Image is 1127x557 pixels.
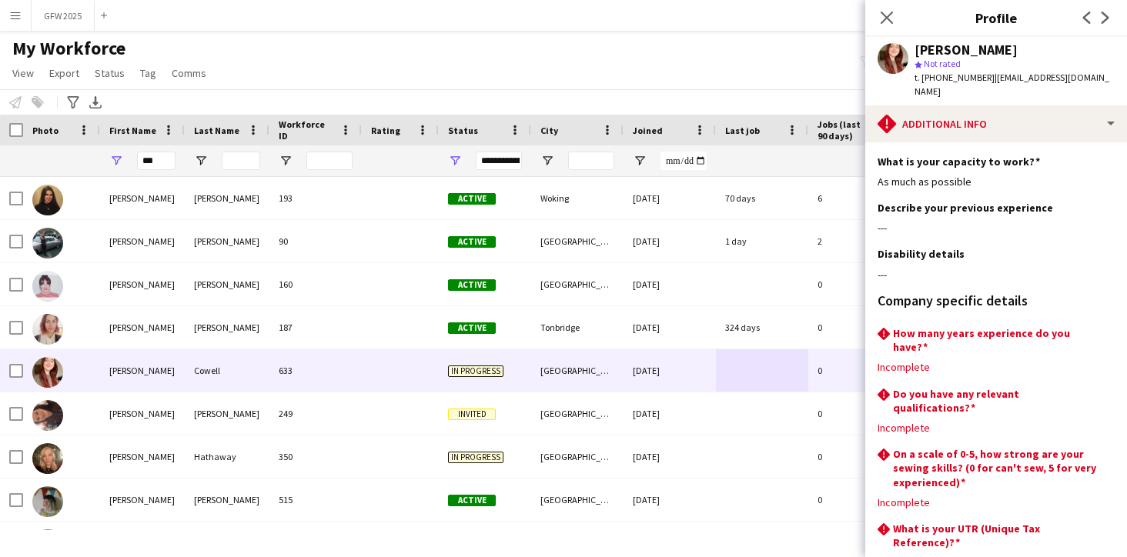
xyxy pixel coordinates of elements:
div: Hathaway [185,435,269,478]
div: 0 [808,435,908,478]
input: Last Name Filter Input [222,152,260,170]
div: 70 days [716,177,808,219]
div: Woking [531,177,624,219]
div: 0 [808,306,908,349]
span: Active [448,236,496,248]
div: 0 [808,263,908,305]
span: In progress [448,365,503,377]
div: 0 [808,479,908,521]
div: [DATE] [624,435,716,478]
input: Joined Filter Input [660,152,707,170]
input: Workforce ID Filter Input [306,152,353,170]
div: [DATE] [624,392,716,435]
a: View [6,63,40,83]
div: Incomplete [878,421,1115,435]
a: Tag [134,63,162,83]
h3: How many years experience do you have? [893,326,1102,354]
span: My Workforce [12,37,125,60]
div: Incomplete [878,495,1115,509]
div: Tonbridge [531,306,624,349]
h3: Company specific details [878,294,1028,308]
span: | [EMAIL_ADDRESS][DOMAIN_NAME] [915,72,1109,97]
div: [GEOGRAPHIC_DATA] [531,263,624,305]
button: Open Filter Menu [448,154,462,168]
div: [DATE] [624,349,716,392]
span: Not rated [924,58,961,69]
h3: On a scale of 0-5, how strong are your sewing skills? (0 for can't sew, 5 for very experienced) [893,447,1102,489]
div: 515 [269,479,362,521]
button: Open Filter Menu [540,154,554,168]
div: [PERSON_NAME] [185,479,269,521]
img: Amy Chapman [32,314,63,345]
h3: Disability details [878,247,965,261]
div: 2 [808,220,908,262]
img: Amy Hathaway [32,443,63,474]
span: Invited [448,409,496,420]
div: 160 [269,263,362,305]
span: Active [448,193,496,205]
div: 6 [808,177,908,219]
span: Joined [633,125,663,136]
span: Tag [140,66,156,80]
div: 0 [808,349,908,392]
input: First Name Filter Input [137,152,176,170]
div: As much as possible [878,175,1115,188]
div: 0 [808,392,908,435]
div: [GEOGRAPHIC_DATA] [531,392,624,435]
div: --- [878,268,1115,282]
div: [PERSON_NAME] [100,435,185,478]
span: Active [448,322,496,334]
span: View [12,66,34,80]
button: Open Filter Menu [279,154,293,168]
button: GFW 2025 [32,1,95,31]
h3: Do you have any relevant qualifications? [893,387,1102,415]
div: [GEOGRAPHIC_DATA] [531,479,624,521]
span: Comms [172,66,206,80]
img: Amy Gibson [32,228,63,258]
img: Amy Cunningham [32,400,63,431]
div: 90 [269,220,362,262]
span: Jobs (last 90 days) [818,118,862,142]
div: [PERSON_NAME] [185,263,269,305]
span: Status [95,66,125,80]
div: [PERSON_NAME] [100,263,185,305]
a: Status [89,63,131,83]
div: Additional info [865,105,1127,142]
div: 249 [269,392,362,435]
div: 324 days [716,306,808,349]
span: Rating [371,125,400,136]
input: City Filter Input [568,152,614,170]
div: [PERSON_NAME] [100,220,185,262]
div: [DATE] [624,220,716,262]
span: Active [448,279,496,291]
span: Workforce ID [279,118,334,142]
button: Open Filter Menu [109,154,123,168]
span: Active [448,495,496,506]
span: Last Name [194,125,239,136]
a: Export [43,63,85,83]
div: [PERSON_NAME] [185,177,269,219]
span: First Name [109,125,156,136]
div: [GEOGRAPHIC_DATA] [531,435,624,478]
div: [GEOGRAPHIC_DATA] [531,349,624,392]
div: [DATE] [624,479,716,521]
div: [PERSON_NAME] [915,43,1018,57]
h3: What is your UTR (Unique Tax Reference)? [893,522,1102,549]
span: t. [PHONE_NUMBER] [915,72,995,83]
app-action-btn: Advanced filters [64,93,82,112]
div: Incomplete [878,360,1115,374]
button: Open Filter Menu [194,154,208,168]
div: [DATE] [624,177,716,219]
div: [DATE] [624,263,716,305]
app-action-btn: Export XLSX [86,93,105,112]
span: Last job [725,125,760,136]
div: 350 [269,435,362,478]
h3: What is your capacity to work? [878,155,1040,168]
span: Status [448,125,478,136]
div: [PERSON_NAME] [185,392,269,435]
div: [PERSON_NAME] [100,306,185,349]
div: [PERSON_NAME] [100,479,185,521]
span: City [540,125,558,136]
div: --- [878,221,1115,235]
div: [DATE] [624,306,716,349]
